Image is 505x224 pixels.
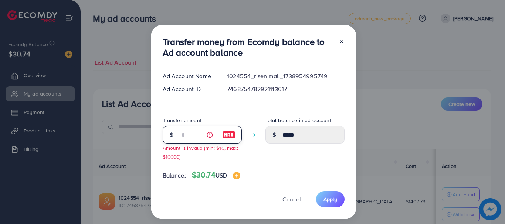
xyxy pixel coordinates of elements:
[221,72,350,80] div: 1024554_risen mall_1738954995749
[316,191,345,207] button: Apply
[163,37,333,58] h3: Transfer money from Ecomdy balance to Ad account balance
[233,172,240,179] img: image
[157,72,221,80] div: Ad Account Name
[282,195,301,203] span: Cancel
[157,85,221,93] div: Ad Account ID
[192,170,240,180] h4: $30.74
[216,171,227,179] span: USD
[273,191,310,207] button: Cancel
[265,117,331,124] label: Total balance in ad account
[163,144,238,160] small: Amount is invalid (min: $10, max: $10000)
[221,85,350,93] div: 7468754782921113617
[163,171,186,180] span: Balance:
[163,117,201,124] label: Transfer amount
[222,130,235,139] img: image
[323,196,337,203] span: Apply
